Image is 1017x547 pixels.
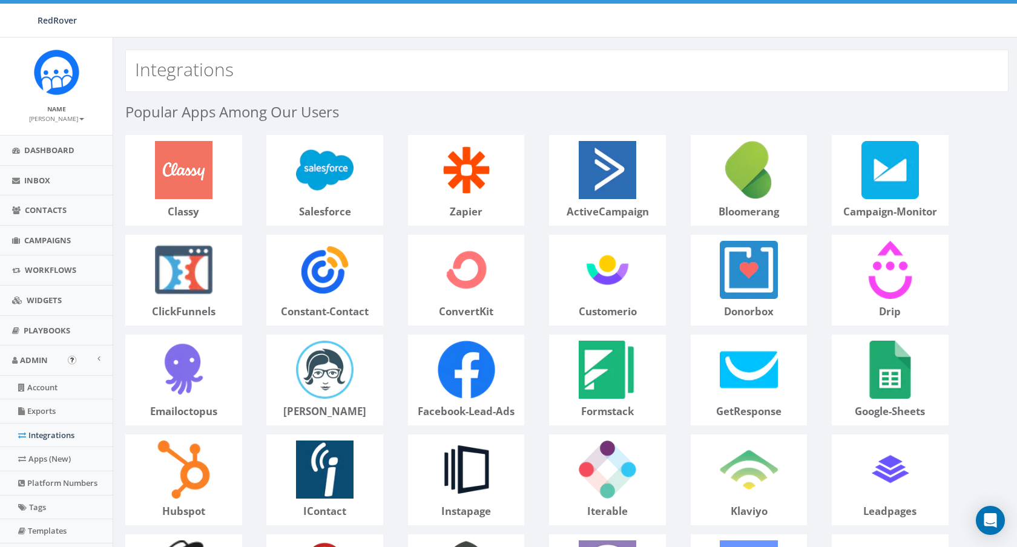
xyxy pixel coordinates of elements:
img: getResponse-logo [714,335,783,404]
span: Contacts [25,205,67,215]
a: [PERSON_NAME] [29,113,84,123]
p: google-sheets [832,404,948,419]
img: customerio-logo [573,235,642,304]
p: salesforce [267,205,383,219]
img: bloomerang-logo [714,136,783,205]
img: instapage-logo [432,435,501,504]
img: zapier-logo [432,136,501,205]
img: hubspot-logo [149,435,218,504]
p: instapage [409,504,524,519]
img: campaign-monitor-logo [855,136,924,205]
p: hubspot [126,504,242,519]
p: getResponse [691,404,807,419]
small: Name [47,105,66,113]
p: emailoctopus [126,404,242,419]
span: Widgets [27,295,62,306]
img: convertKit-logo [432,235,501,304]
img: classy-logo [149,136,218,205]
p: donorbox [691,304,807,319]
img: constant-contact-logo [291,235,360,304]
h2: Integrations [135,59,234,79]
p: activeCampaign [550,205,665,219]
img: emma-logo [291,335,360,404]
span: Admin [20,355,48,365]
img: iterable-logo [573,435,642,504]
img: klaviyo-logo [714,435,783,504]
button: Open In-App Guide [68,356,76,364]
p: klaviyo [691,504,807,519]
span: Dashboard [24,145,74,156]
p: bloomerang [691,205,807,219]
img: emailoctopus-logo [149,335,218,404]
p: facebook-lead-ads [409,404,524,419]
span: RedRover [38,15,77,26]
small: [PERSON_NAME] [29,114,84,123]
img: formstack-logo [573,335,642,404]
img: Rally_Corp_Icon.png [34,50,79,95]
img: google-sheets-logo [855,335,924,404]
p: drip [832,304,948,319]
p: iContact [267,504,383,519]
img: salesforce-logo [291,136,360,205]
img: activeCampaign-logo [573,136,642,205]
p: iterable [550,504,665,519]
p: campaign-monitor [832,205,948,219]
img: clickFunnels-logo [149,235,218,304]
span: Campaigns [24,235,71,246]
span: Workflows [25,264,76,275]
span: Inbox [24,175,50,186]
p: constant-contact [267,304,383,319]
img: drip-logo [855,235,924,304]
img: donorbox-logo [714,235,783,304]
div: Open Intercom Messenger [976,506,1005,535]
p: formstack [550,404,665,419]
img: leadpages-logo [855,435,924,504]
img: facebook-lead-ads-logo [432,335,501,404]
p: convertKit [409,304,524,319]
p: zapier [409,205,524,219]
p: leadpages [832,504,948,519]
p: clickFunnels [126,304,242,319]
p: classy [126,205,242,219]
p: customerio [550,304,665,319]
span: Playbooks [24,325,70,336]
p: [PERSON_NAME] [267,404,383,419]
img: iContact-logo [291,435,360,504]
